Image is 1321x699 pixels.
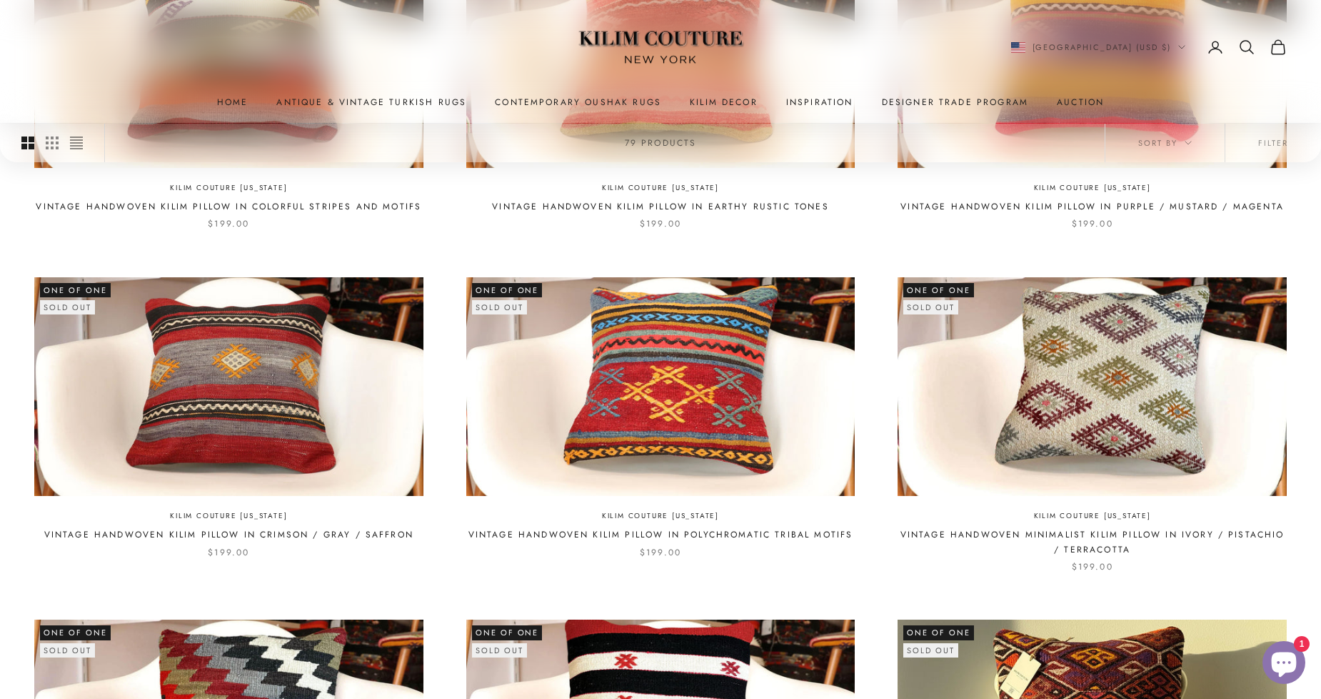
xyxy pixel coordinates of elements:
sold-out-badge: Sold out [40,643,95,658]
span: One of One [40,625,111,640]
a: Kilim Couture [US_STATE] [1034,182,1151,194]
button: Switch to compact product images [70,123,83,162]
span: Sort by [1138,136,1192,149]
a: Vintage Handwoven Kilim Pillow in Colorful Stripes and Motifs [36,199,421,214]
a: Kilim Couture [US_STATE] [602,510,719,522]
sale-price: $199.00 [640,217,681,231]
span: [GEOGRAPHIC_DATA] (USD $) [1033,41,1172,54]
span: One of One [903,283,974,297]
a: Vintage Handwoven Kilim Pillow in Polychromatic Tribal Motifs [468,527,853,542]
sale-price: $199.00 [640,545,681,560]
nav: Primary navigation [34,95,1287,109]
a: Vintage Handwoven Kilim Pillow in Earthy Rustic Tones [492,199,828,214]
a: Vintage Handwoven Minimalist Kilim Pillow in Ivory / Pistachio / Terracotta [898,527,1287,557]
a: Kilim Couture [US_STATE] [602,182,719,194]
button: Sort by [1105,123,1225,162]
a: Contemporary Oushak Rugs [495,95,661,109]
sold-out-badge: Sold out [903,643,958,658]
a: Kilim Couture [US_STATE] [1034,510,1151,522]
img: Vintage Muted Rustic Kilim Pillow in Crimson / Gray / Saffron [34,277,423,496]
sale-price: $199.00 [1072,217,1113,231]
button: Filter [1225,123,1321,162]
summary: Kilim Decor [690,95,758,109]
a: Antique & Vintage Turkish Rugs [276,95,466,109]
a: Home [217,95,248,109]
p: 79 products [625,135,697,149]
a: Vintage Handwoven Kilim Pillow in Crimson / Gray / Saffron [44,527,413,542]
button: Change country or currency [1011,41,1186,54]
button: Switch to larger product images [21,123,34,162]
a: Kilim Couture [US_STATE] [170,182,287,194]
sold-out-badge: Sold out [472,643,527,658]
a: Auction [1057,95,1104,109]
img: Logo of Kilim Couture New York [571,14,750,81]
a: Kilim Couture [US_STATE] [170,510,287,522]
sold-out-badge: Sold out [472,300,527,314]
button: Switch to smaller product images [46,123,59,162]
a: Inspiration [786,95,853,109]
img: United States [1011,42,1025,53]
img: Vintage Handwoven Kilim Pillow in Polychromatic Tribal Motifs by Kilim Couture NYC Rug Gallery [466,277,855,496]
sold-out-badge: Sold out [903,300,958,314]
span: One of One [40,283,111,297]
span: One of One [472,625,543,640]
span: One of One [472,283,543,297]
a: Designer Trade Program [882,95,1029,109]
sale-price: $199.00 [1072,560,1113,574]
span: One of One [903,625,974,640]
sold-out-badge: Sold out [40,300,95,314]
img: Vintage Handwoven Minimalist Kilim Pillow in Cream, Green and Red by Kilim Couture NYC [898,277,1287,496]
sale-price: $199.00 [208,217,249,231]
inbox-online-store-chat: Shopify online store chat [1258,641,1310,688]
sale-price: $199.00 [208,545,249,560]
nav: Secondary navigation [1011,39,1287,56]
a: Vintage Handwoven Kilim Pillow in Purple / Mustard / Magenta [900,199,1284,214]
